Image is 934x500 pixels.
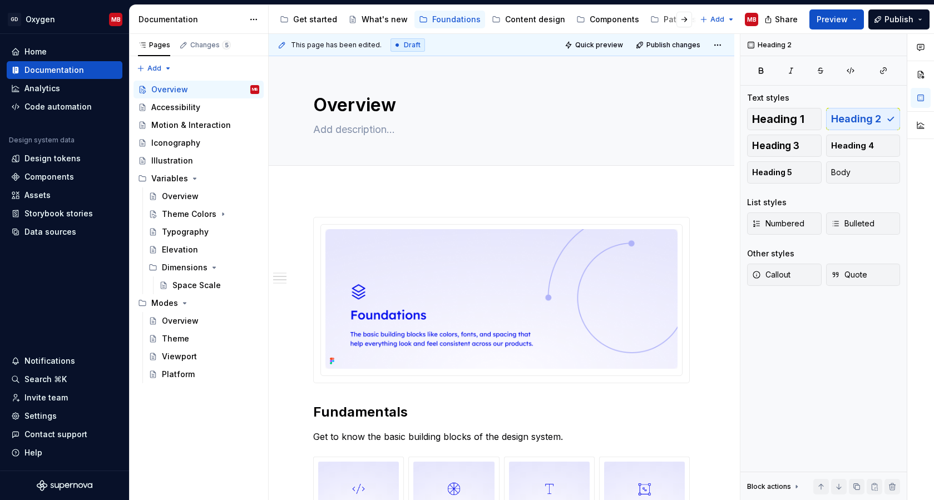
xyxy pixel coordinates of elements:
[710,15,724,24] span: Add
[144,348,264,365] a: Viewport
[590,14,639,25] div: Components
[747,212,822,235] button: Numbered
[162,351,197,362] div: Viewport
[831,167,851,178] span: Body
[311,92,688,118] textarea: Overview
[752,113,804,125] span: Heading 1
[24,171,74,182] div: Components
[151,173,188,184] div: Variables
[759,9,805,29] button: Share
[632,37,705,53] button: Publish changes
[24,447,42,458] div: Help
[747,197,787,208] div: List styles
[151,137,200,148] div: Iconography
[831,140,874,151] span: Heading 4
[572,11,644,28] a: Components
[747,264,822,286] button: Callout
[775,14,798,25] span: Share
[144,205,264,223] a: Theme Colors
[275,8,694,31] div: Page tree
[37,480,92,491] svg: Supernova Logo
[144,223,264,241] a: Typography
[162,333,189,344] div: Theme
[151,155,193,166] div: Illustration
[826,135,901,157] button: Heading 4
[646,11,759,28] a: Patterns and templates
[134,98,264,116] a: Accessibility
[809,9,864,29] button: Preview
[7,444,122,462] button: Help
[831,218,874,229] span: Bulleted
[9,136,75,145] div: Design system data
[868,9,930,29] button: Publish
[144,330,264,348] a: Theme
[24,355,75,367] div: Notifications
[172,280,221,291] div: Space Scale
[752,140,799,151] span: Heading 3
[747,15,757,24] div: MB
[24,153,81,164] div: Design tokens
[646,41,700,49] span: Publish changes
[826,161,901,184] button: Body
[134,61,175,76] button: Add
[831,269,867,280] span: Quote
[134,116,264,134] a: Motion & Interaction
[134,294,264,312] div: Modes
[7,61,122,79] a: Documentation
[24,83,60,94] div: Analytics
[24,101,92,112] div: Code automation
[24,190,51,201] div: Assets
[144,241,264,259] a: Elevation
[7,352,122,370] button: Notifications
[190,41,231,49] div: Changes
[752,167,792,178] span: Heading 5
[7,186,122,204] a: Assets
[134,134,264,152] a: Iconography
[138,41,170,49] div: Pages
[139,14,244,25] div: Documentation
[162,315,199,326] div: Overview
[24,392,68,403] div: Invite team
[151,298,178,309] div: Modes
[134,170,264,187] div: Variables
[162,209,216,220] div: Theme Colors
[7,98,122,116] a: Code automation
[487,11,570,28] a: Content design
[313,403,690,421] h2: Fundamentals
[134,152,264,170] a: Illustration
[275,11,342,28] a: Get started
[24,429,87,440] div: Contact support
[505,14,565,25] div: Content design
[162,369,195,380] div: Platform
[752,269,790,280] span: Callout
[24,65,84,76] div: Documentation
[432,14,481,25] div: Foundations
[151,120,231,131] div: Motion & Interaction
[24,410,57,422] div: Settings
[752,218,804,229] span: Numbered
[155,276,264,294] a: Space Scale
[747,479,801,494] div: Block actions
[222,41,231,49] span: 5
[162,244,198,255] div: Elevation
[7,370,122,388] button: Search ⌘K
[747,92,789,103] div: Text styles
[144,365,264,383] a: Platform
[7,389,122,407] a: Invite team
[414,11,485,28] a: Foundations
[561,37,628,53] button: Quick preview
[26,14,55,25] div: Oxygen
[7,223,122,241] a: Data sources
[293,14,337,25] div: Get started
[147,64,161,73] span: Add
[144,187,264,205] a: Overview
[575,41,623,49] span: Quick preview
[134,81,264,98] a: OverviewMB
[111,15,121,24] div: MB
[8,13,21,26] div: GD
[747,482,791,491] div: Block actions
[291,41,382,49] span: This page has been edited.
[826,264,901,286] button: Quote
[7,205,122,222] a: Storybook stories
